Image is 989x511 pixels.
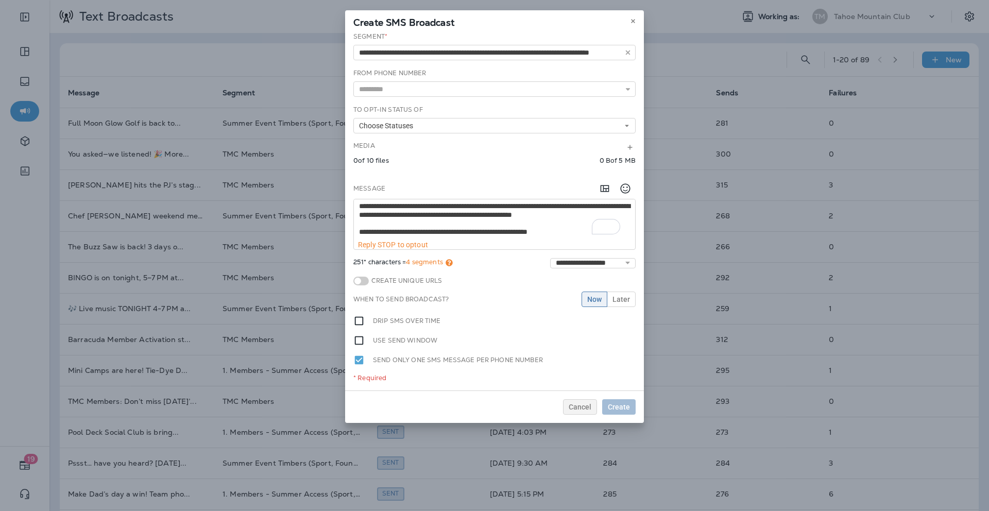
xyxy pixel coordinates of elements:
p: 0 of 10 files [353,157,389,165]
label: Create Unique URLs [369,277,442,285]
button: Cancel [563,399,597,415]
span: Create [608,403,630,411]
div: Create SMS Broadcast [345,10,644,32]
label: When to send broadcast? [353,295,449,303]
label: Message [353,184,385,193]
label: Media [353,142,375,150]
label: Send only one SMS message per phone number [373,354,543,366]
span: Later [612,296,630,303]
label: Drip SMS over time [373,315,441,327]
label: Use send window [373,335,437,346]
button: Later [607,292,636,307]
button: Add in a premade template [594,178,615,199]
label: To Opt-In Status of [353,106,423,114]
span: Now [587,296,602,303]
button: Choose Statuses [353,118,636,133]
span: 4 segments [406,258,442,266]
span: 251* characters = [353,258,453,268]
p: 0 B of 5 MB [600,157,636,165]
button: Now [582,292,607,307]
span: Choose Statuses [359,122,417,130]
span: Reply STOP to optout [358,241,428,249]
span: Cancel [569,403,591,411]
button: Select an emoji [615,178,636,199]
label: From Phone Number [353,69,426,77]
button: Create [602,399,636,415]
div: * Required [353,374,636,382]
textarea: To enrich screen reader interactions, please activate Accessibility in Grammarly extension settings [354,199,635,241]
label: Segment [353,32,387,41]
